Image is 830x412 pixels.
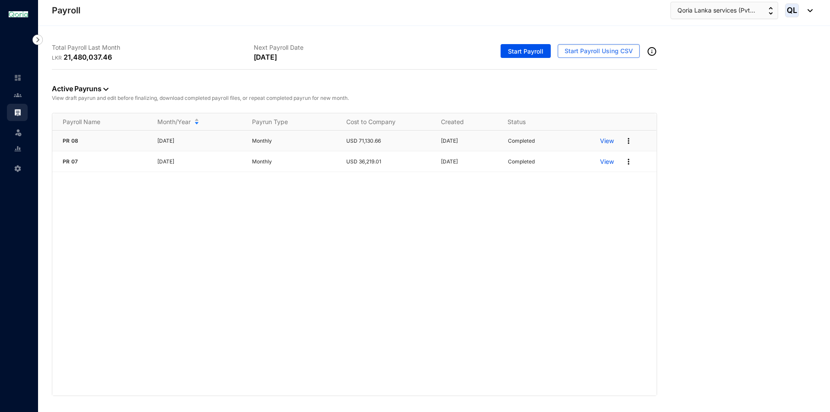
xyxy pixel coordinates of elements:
[508,47,543,56] span: Start Payroll
[7,140,28,157] li: Reports
[52,4,80,16] p: Payroll
[32,35,43,45] img: nav-icon-right.af6afadce00d159da59955279c43614e.svg
[157,118,191,126] span: Month/Year
[7,69,28,86] li: Home
[14,145,22,153] img: report-unselected.e6a6b4230fc7da01f883.svg
[157,157,242,166] p: [DATE]
[600,137,614,145] a: View
[624,157,633,166] img: more.27664ee4a8faa814348e188645a3c1fc.svg
[501,44,551,58] button: Start Payroll
[52,54,64,62] p: LKR
[14,165,22,172] img: settings-unselected.1febfda315e6e19643a1.svg
[252,137,336,145] p: Monthly
[558,44,640,58] button: Start Payroll Using CSV
[346,137,431,145] p: USD 71,130.66
[624,137,633,145] img: more.27664ee4a8faa814348e188645a3c1fc.svg
[103,88,109,91] img: dropdown-black.8e83cc76930a90b1a4fdb6d089b7bf3a.svg
[803,9,813,12] img: dropdown-black.8e83cc76930a90b1a4fdb6d089b7bf3a.svg
[63,158,78,165] span: PR 07
[52,84,109,93] a: Active Payruns
[7,86,28,104] li: Contacts
[242,113,336,131] th: Payrun Type
[252,157,336,166] p: Monthly
[254,52,277,62] p: [DATE]
[14,74,22,82] img: home-unselected.a29eae3204392db15eaf.svg
[157,137,242,145] p: [DATE]
[441,137,497,145] p: [DATE]
[63,137,78,144] span: PR 08
[508,157,535,166] p: Completed
[9,11,28,17] img: logo
[441,157,497,166] p: [DATE]
[7,104,28,121] li: Payroll
[254,43,456,52] p: Next Payroll Date
[14,91,22,99] img: people-unselected.118708e94b43a90eceab.svg
[508,137,535,145] p: Completed
[497,113,590,131] th: Status
[431,113,497,131] th: Created
[52,113,147,131] th: Payroll Name
[677,6,755,15] span: Qoria Lanka services (Pvt...
[52,94,657,102] p: View draft payrun and edit before finalizing, download completed payroll files, or repeat complet...
[52,43,254,52] p: Total Payroll Last Month
[14,109,22,116] img: payroll.289672236c54bbec4828.svg
[769,7,773,15] img: up-down-arrow.74152d26bf9780fbf563ca9c90304185.svg
[64,52,112,62] p: 21,480,037.46
[600,157,614,166] a: View
[647,46,657,57] img: info-outined.c2a0bb1115a2853c7f4cb4062ec879bc.svg
[787,6,797,14] span: QL
[336,113,431,131] th: Cost to Company
[14,128,22,137] img: leave-unselected.2934df6273408c3f84d9.svg
[346,157,431,166] p: USD 36,219.01
[565,47,633,55] span: Start Payroll Using CSV
[670,2,778,19] button: Qoria Lanka services (Pvt...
